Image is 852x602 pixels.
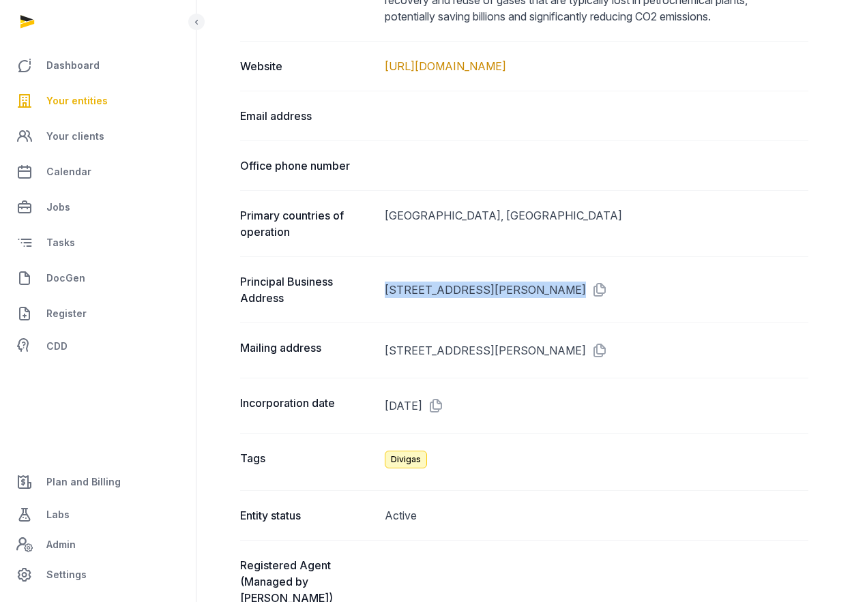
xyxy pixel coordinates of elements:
[46,305,87,322] span: Register
[240,273,374,306] dt: Principal Business Address
[11,297,185,330] a: Register
[11,155,185,188] a: Calendar
[11,531,185,558] a: Admin
[46,474,121,490] span: Plan and Billing
[240,58,374,74] dt: Website
[46,567,87,583] span: Settings
[240,395,374,417] dt: Incorporation date
[385,507,808,524] dd: Active
[11,120,185,153] a: Your clients
[11,262,185,295] a: DocGen
[11,49,185,82] a: Dashboard
[46,507,70,523] span: Labs
[240,507,374,524] dt: Entity status
[11,558,185,591] a: Settings
[46,338,68,355] span: CDD
[240,207,374,240] dt: Primary countries of operation
[46,270,85,286] span: DocGen
[240,108,374,124] dt: Email address
[46,128,104,145] span: Your clients
[46,57,100,74] span: Dashboard
[46,199,70,215] span: Jobs
[46,93,108,109] span: Your entities
[240,340,374,361] dt: Mailing address
[11,226,185,259] a: Tasks
[46,235,75,251] span: Tasks
[385,451,427,468] span: Divigas
[385,340,808,361] dd: [STREET_ADDRESS][PERSON_NAME]
[385,273,808,306] dd: [STREET_ADDRESS][PERSON_NAME]
[11,191,185,224] a: Jobs
[11,498,185,531] a: Labs
[11,85,185,117] a: Your entities
[11,333,185,360] a: CDD
[385,59,506,73] a: [URL][DOMAIN_NAME]
[11,466,185,498] a: Plan and Billing
[385,395,808,417] dd: [DATE]
[46,164,91,180] span: Calendar
[46,537,76,553] span: Admin
[240,157,374,174] dt: Office phone number
[240,450,374,474] dt: Tags
[385,207,808,240] dd: [GEOGRAPHIC_DATA], [GEOGRAPHIC_DATA]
